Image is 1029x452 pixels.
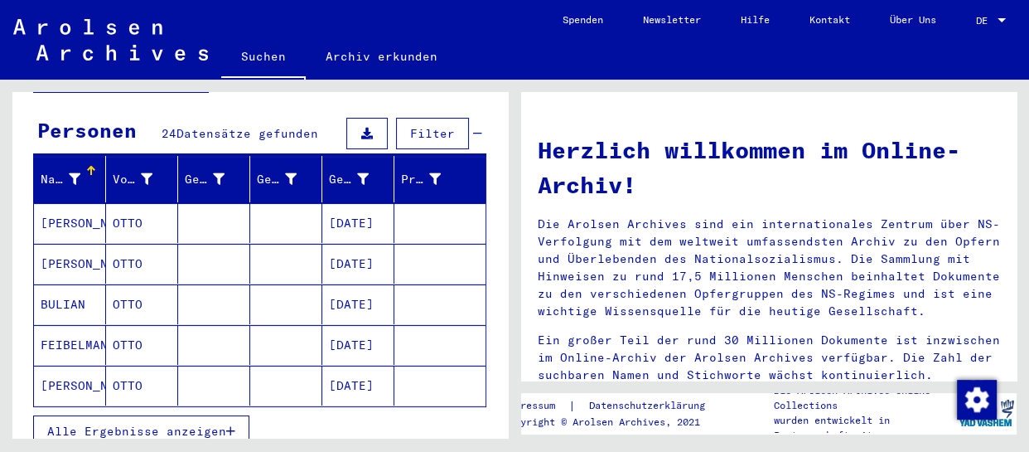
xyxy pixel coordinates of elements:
[250,156,322,202] mat-header-cell: Geburt‏
[176,126,318,141] span: Datensätze gefunden
[396,118,469,149] button: Filter
[774,383,955,413] p: Die Arolsen Archives Online-Collections
[257,166,321,192] div: Geburt‏
[106,366,178,406] mat-cell: OTTO
[538,332,1000,384] p: Ein großer Teil der rund 30 Millionen Dokumente ist inzwischen im Online-Archiv der Arolsen Archi...
[957,380,997,420] img: Zustimmung ändern
[329,166,394,192] div: Geburtsdatum
[113,166,177,192] div: Vorname
[106,244,178,284] mat-cell: OTTO
[538,133,1000,202] h1: Herzlich willkommen im Online-Archiv!
[106,156,178,202] mat-header-cell: Vorname
[106,325,178,365] mat-cell: OTTO
[37,115,137,145] div: Personen
[956,379,996,419] div: Zustimmung ändern
[322,203,394,243] mat-cell: [DATE]
[322,325,394,365] mat-cell: [DATE]
[322,244,394,284] mat-cell: [DATE]
[503,397,725,415] div: |
[976,15,994,27] span: DE
[401,166,466,192] div: Prisoner #
[329,171,369,188] div: Geburtsdatum
[33,416,249,447] button: Alle Ergebnisse anzeigen
[41,171,80,188] div: Nachname
[34,244,106,284] mat-cell: [PERSON_NAME]
[503,397,568,415] a: Impressum
[774,413,955,443] p: wurden entwickelt in Partnerschaft mit
[185,171,225,188] div: Geburtsname
[503,415,725,430] p: Copyright © Arolsen Archives, 2021
[185,166,249,192] div: Geburtsname
[47,424,226,439] span: Alle Ergebnisse anzeigen
[322,156,394,202] mat-header-cell: Geburtsdatum
[322,366,394,406] mat-cell: [DATE]
[113,171,152,188] div: Vorname
[257,171,297,188] div: Geburt‏
[955,392,1017,434] img: yv_logo.png
[41,166,105,192] div: Nachname
[106,284,178,324] mat-cell: OTTO
[576,397,725,415] a: Datenschutzerklärung
[13,19,208,61] img: Arolsen_neg.svg
[34,366,106,406] mat-cell: [PERSON_NAME]
[162,126,176,141] span: 24
[401,171,441,188] div: Prisoner #
[34,325,106,365] mat-cell: FEIBELMANN
[34,156,106,202] mat-header-cell: Nachname
[34,203,106,243] mat-cell: [PERSON_NAME]
[34,284,106,324] mat-cell: BULIAN
[306,36,457,76] a: Archiv erkunden
[221,36,306,80] a: Suchen
[178,156,250,202] mat-header-cell: Geburtsname
[322,284,394,324] mat-cell: [DATE]
[410,126,455,141] span: Filter
[394,156,486,202] mat-header-cell: Prisoner #
[106,203,178,243] mat-cell: OTTO
[538,216,1000,320] p: Die Arolsen Archives sind ein internationales Zentrum über NS-Verfolgung mit dem weltweit umfasse...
